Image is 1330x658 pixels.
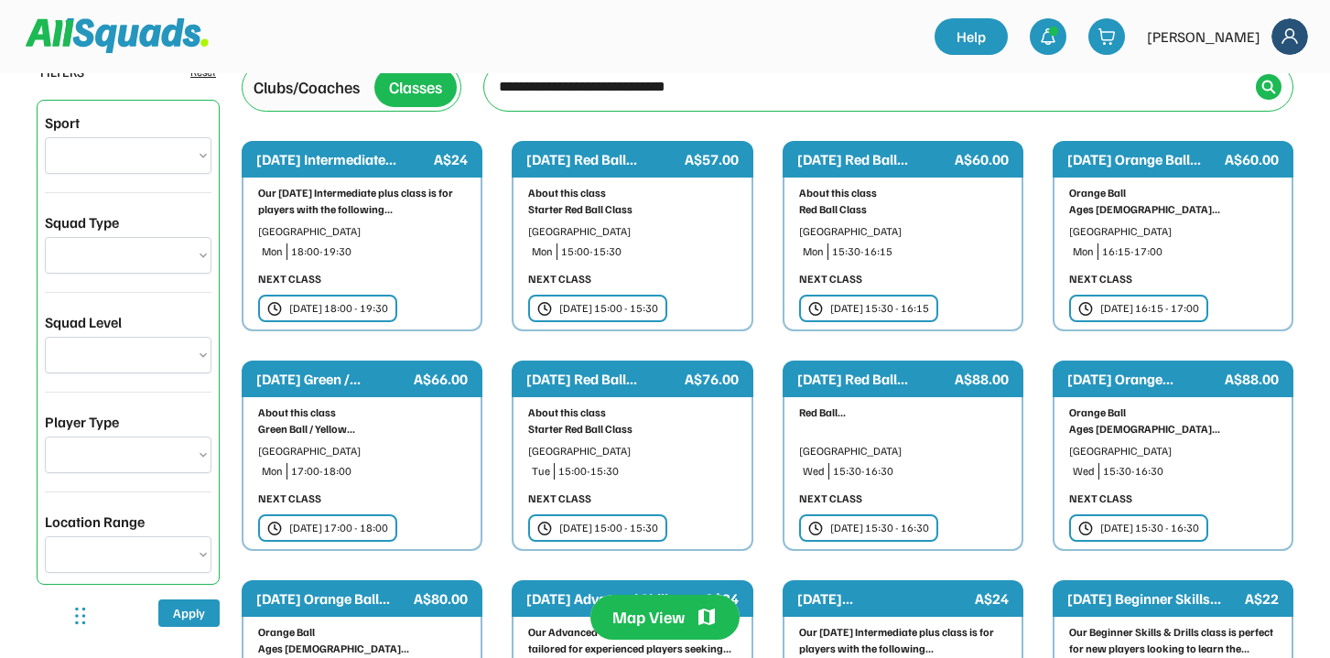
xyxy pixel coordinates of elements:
[267,521,282,536] img: clock.svg
[797,588,971,609] div: [DATE]...
[1147,26,1260,48] div: [PERSON_NAME]
[799,223,1007,240] div: [GEOGRAPHIC_DATA]
[537,301,552,317] img: clock.svg
[45,211,119,233] div: Squad Type
[1078,301,1093,317] img: clock.svg
[434,148,468,170] div: A$24
[267,301,282,317] img: clock.svg
[1069,624,1277,657] div: Our Beginner Skills & Drills class is perfect for new players looking to learn the...
[254,75,360,100] div: Clubs/Coaches
[289,520,388,536] div: [DATE] 17:00 - 18:00
[1100,300,1199,317] div: [DATE] 16:15 - 17:00
[1069,271,1132,287] div: NEXT CLASS
[1069,443,1277,459] div: [GEOGRAPHIC_DATA]
[1073,463,1095,480] div: Wed
[803,243,824,260] div: Mon
[1069,491,1132,507] div: NEXT CLASS
[45,311,122,333] div: Squad Level
[830,520,929,536] div: [DATE] 15:30 - 16:30
[833,463,1007,480] div: 15:30-16:30
[799,491,862,507] div: NEXT CLASS
[526,148,680,170] div: [DATE] Red Ball...
[1069,405,1277,437] div: Orange Ball Ages [DEMOGRAPHIC_DATA]...
[528,443,736,459] div: [GEOGRAPHIC_DATA]
[832,243,1007,260] div: 15:30-16:15
[1271,18,1308,55] img: Frame%2018.svg
[799,271,862,287] div: NEXT CLASS
[45,511,145,533] div: Location Range
[258,185,466,218] div: Our [DATE] Intermediate plus class is for players with the following...
[830,300,929,317] div: [DATE] 15:30 - 16:15
[532,463,550,480] div: Tue
[528,405,736,437] div: About this class Starter Red Ball Class
[528,491,591,507] div: NEXT CLASS
[528,185,736,218] div: About this class Starter Red Ball Class
[1261,80,1276,94] img: Icon%20%2838%29.svg
[526,368,680,390] div: [DATE] Red Ball...
[289,300,388,317] div: [DATE] 18:00 - 19:30
[561,243,736,260] div: 15:00-15:30
[256,588,410,609] div: [DATE] Orange Ball...
[414,368,468,390] div: A$66.00
[955,148,1009,170] div: A$60.00
[799,405,1007,421] div: Red Ball...
[808,301,823,317] img: clock.svg
[1225,368,1279,390] div: A$88.00
[799,624,1007,657] div: Our [DATE] Intermediate plus class is for players with the following...
[1069,223,1277,240] div: [GEOGRAPHIC_DATA]
[291,243,466,260] div: 18:00-19:30
[1103,463,1277,480] div: 15:30-16:30
[1078,521,1093,536] img: clock.svg
[559,300,658,317] div: [DATE] 15:00 - 15:30
[258,443,466,459] div: [GEOGRAPHIC_DATA]
[258,271,321,287] div: NEXT CLASS
[799,185,1007,218] div: About this class Red Ball Class
[1067,368,1221,390] div: [DATE] Orange...
[685,368,739,390] div: A$76.00
[1067,588,1241,609] div: [DATE] Beginner Skills...
[1102,243,1277,260] div: 16:15-17:00
[1225,148,1279,170] div: A$60.00
[1100,520,1199,536] div: [DATE] 15:30 - 16:30
[803,463,825,480] div: Wed
[1073,243,1094,260] div: Mon
[45,411,119,433] div: Player Type
[558,463,736,480] div: 15:00-15:30
[1069,185,1277,218] div: Orange Ball Ages [DEMOGRAPHIC_DATA]...
[528,223,736,240] div: [GEOGRAPHIC_DATA]
[1039,27,1057,46] img: bell-03%20%281%29.svg
[258,223,466,240] div: [GEOGRAPHIC_DATA]
[291,463,466,480] div: 17:00-18:00
[1067,148,1221,170] div: [DATE] Orange Ball...
[262,463,283,480] div: Mon
[685,148,739,170] div: A$57.00
[537,521,552,536] img: clock.svg
[612,606,685,629] div: Map View
[258,405,466,437] div: About this class Green Ball / Yellow...
[256,148,430,170] div: [DATE] Intermediate...
[526,588,700,609] div: [DATE] Advanced Skills...
[26,18,209,53] img: Squad%20Logo.svg
[799,443,1007,459] div: [GEOGRAPHIC_DATA]
[705,588,739,609] div: A$24
[528,271,591,287] div: NEXT CLASS
[797,368,951,390] div: [DATE] Red Ball...
[559,520,658,536] div: [DATE] 15:00 - 15:30
[258,624,466,657] div: Orange Ball Ages [DEMOGRAPHIC_DATA]...
[797,148,951,170] div: [DATE] Red Ball...
[256,368,410,390] div: [DATE] Green /...
[935,18,1008,55] a: Help
[414,588,468,609] div: A$80.00
[532,243,553,260] div: Mon
[389,75,442,100] div: Classes
[262,243,283,260] div: Mon
[528,624,736,657] div: Our Advanced Skills & Drills class is tailored for experienced players seeking...
[975,588,1009,609] div: A$24
[45,112,80,134] div: Sport
[808,521,823,536] img: clock.svg
[1098,27,1116,46] img: shopping-cart-01%20%281%29.svg
[258,491,321,507] div: NEXT CLASS
[955,368,1009,390] div: A$88.00
[1245,588,1279,609] div: A$22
